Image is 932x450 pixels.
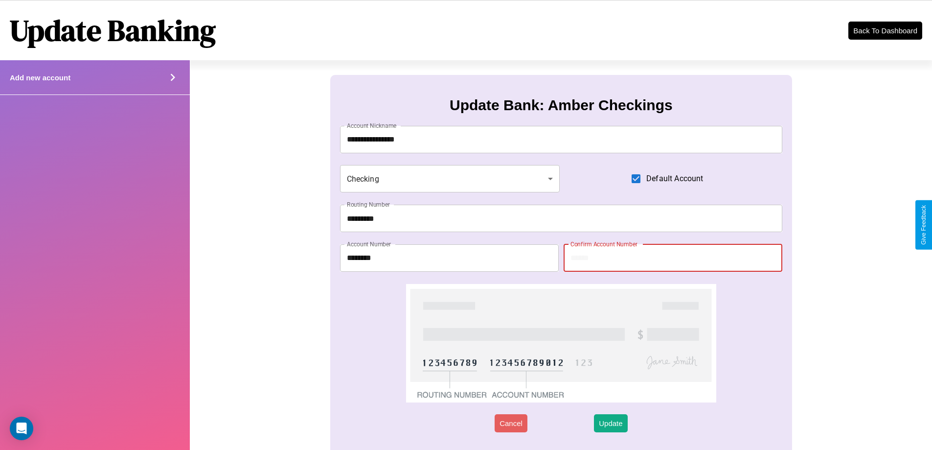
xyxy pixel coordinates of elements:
span: Default Account [646,173,703,185]
h1: Update Banking [10,10,216,50]
button: Back To Dashboard [848,22,922,40]
h4: Add new account [10,73,70,82]
div: Give Feedback [920,205,927,245]
h3: Update Bank: Amber Checkings [450,97,673,114]
div: Open Intercom Messenger [10,417,33,440]
img: check [406,284,716,403]
button: Cancel [495,414,527,432]
label: Account Nickname [347,121,397,130]
label: Routing Number [347,200,390,209]
div: Checking [340,165,560,192]
button: Update [594,414,627,432]
label: Confirm Account Number [570,240,637,248]
label: Account Number [347,240,391,248]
